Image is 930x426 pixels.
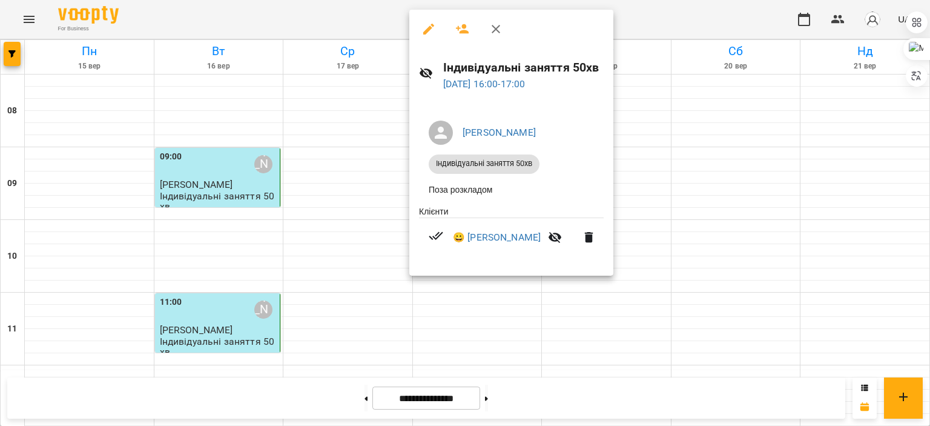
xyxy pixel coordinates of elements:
a: 😀 [PERSON_NAME] [453,230,541,245]
span: Індивідуальні заняття 50хв [429,158,539,169]
h6: Індивідуальні заняття 50хв [443,58,604,77]
a: [PERSON_NAME] [463,127,536,138]
li: Поза розкладом [419,179,604,201]
svg: Візит сплачено [429,228,443,243]
ul: Клієнти [419,205,604,262]
a: [DATE] 16:00-17:00 [443,78,526,90]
